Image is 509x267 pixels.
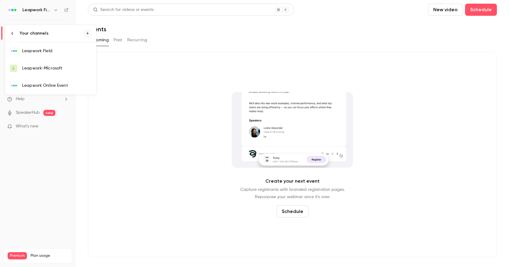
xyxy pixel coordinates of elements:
[20,30,84,36] div: Your channels
[22,83,91,89] div: Leapwork Online Event
[22,65,91,71] div: Leapwork-Microsoft
[10,82,18,89] img: Leapwork Online Event
[13,66,15,71] span: L
[22,48,91,54] div: Leapwork Field
[10,47,18,55] img: Leapwork Field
